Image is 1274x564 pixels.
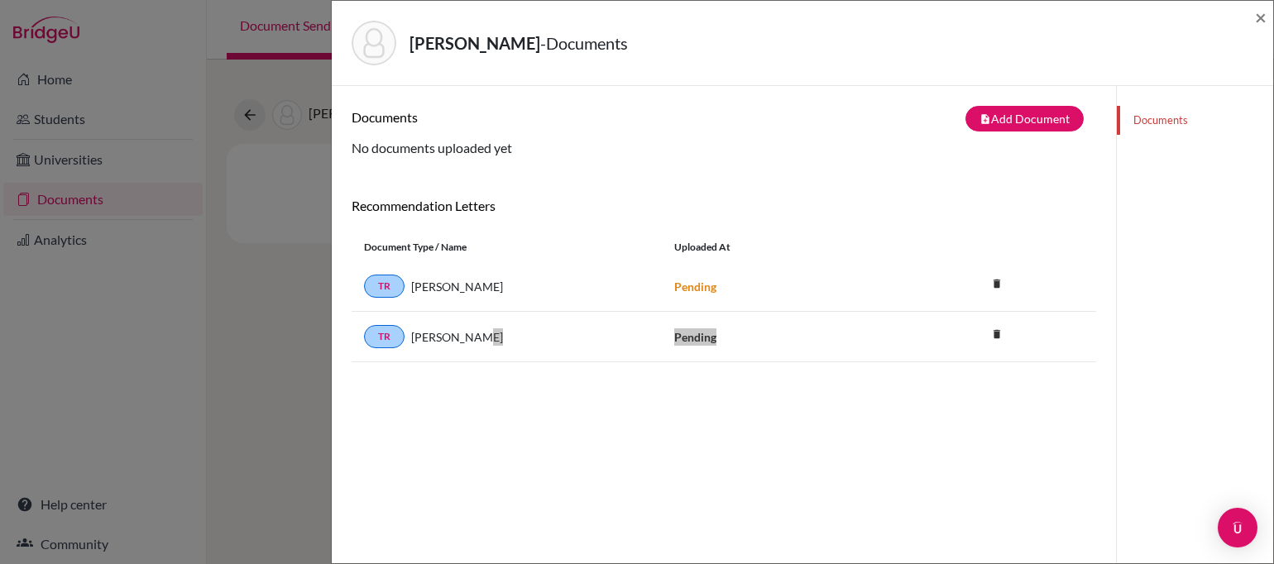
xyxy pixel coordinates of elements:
[965,106,1084,131] button: note_addAdd Document
[674,330,716,344] strong: Pending
[364,325,405,348] a: TR
[979,113,991,125] i: note_add
[984,271,1009,296] i: delete
[411,328,503,346] span: [PERSON_NAME]
[984,322,1009,347] i: delete
[1255,5,1267,29] span: ×
[409,33,540,53] strong: [PERSON_NAME]
[352,109,724,125] h6: Documents
[984,324,1009,347] a: delete
[1255,7,1267,27] button: Close
[662,240,910,255] div: Uploaded at
[1117,106,1273,135] a: Documents
[352,240,662,255] div: Document Type / Name
[674,280,716,294] strong: Pending
[411,278,503,295] span: [PERSON_NAME]
[352,106,1096,158] div: No documents uploaded yet
[1218,508,1257,547] div: Open Intercom Messenger
[364,275,405,298] a: TR
[984,274,1009,296] a: delete
[352,198,1096,213] h6: Recommendation Letters
[540,33,628,53] span: - Documents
